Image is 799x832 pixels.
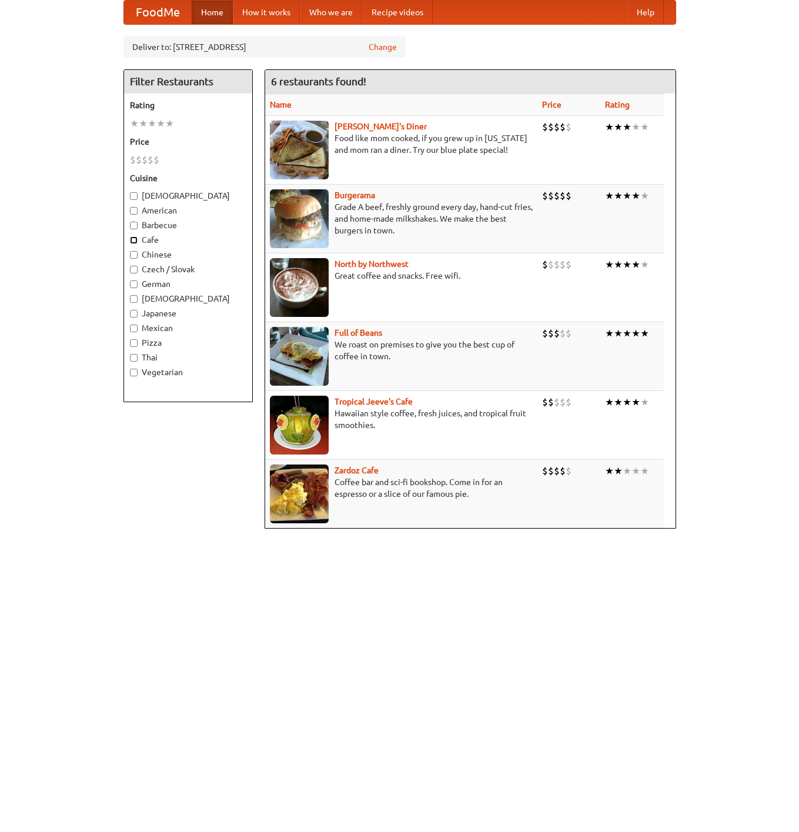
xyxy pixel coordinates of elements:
[560,121,566,133] li: $
[605,189,614,202] li: ★
[614,327,623,340] li: ★
[614,396,623,409] li: ★
[123,36,406,58] div: Deliver to: [STREET_ADDRESS]
[548,258,554,271] li: $
[165,117,174,130] li: ★
[560,258,566,271] li: $
[560,189,566,202] li: $
[614,189,623,202] li: ★
[335,259,409,269] b: North by Northwest
[270,465,329,523] img: zardoz.jpg
[130,278,246,290] label: German
[566,121,571,133] li: $
[130,117,139,130] li: ★
[566,465,571,477] li: $
[130,99,246,111] h5: Rating
[148,153,153,166] li: $
[192,1,233,24] a: Home
[130,263,246,275] label: Czech / Slovak
[566,396,571,409] li: $
[124,1,192,24] a: FoodMe
[605,396,614,409] li: ★
[640,189,649,202] li: ★
[270,327,329,386] img: beans.jpg
[335,466,379,475] b: Zardoz Cafe
[542,100,561,109] a: Price
[130,153,136,166] li: $
[130,266,138,273] input: Czech / Slovak
[566,327,571,340] li: $
[554,189,560,202] li: $
[270,476,533,500] p: Coffee bar and sci-fi bookshop. Come in for an espresso or a slice of our famous pie.
[270,201,533,236] p: Grade A beef, freshly ground every day, hand-cut fries, and home-made milkshakes. We make the bes...
[614,258,623,271] li: ★
[142,153,148,166] li: $
[335,191,375,200] a: Burgerama
[631,189,640,202] li: ★
[548,121,554,133] li: $
[631,121,640,133] li: ★
[631,465,640,477] li: ★
[270,396,329,455] img: jeeves.jpg
[130,295,138,303] input: [DEMOGRAPHIC_DATA]
[623,465,631,477] li: ★
[554,258,560,271] li: $
[130,280,138,288] input: German
[640,121,649,133] li: ★
[542,327,548,340] li: $
[130,366,246,378] label: Vegetarian
[130,136,246,148] h5: Price
[271,76,366,87] ng-pluralize: 6 restaurants found!
[623,121,631,133] li: ★
[631,396,640,409] li: ★
[270,121,329,179] img: sallys.jpg
[270,132,533,156] p: Food like mom cooked, if you grew up in [US_STATE] and mom ran a diner. Try our blue plate special!
[566,258,571,271] li: $
[548,189,554,202] li: $
[130,172,246,184] h5: Cuisine
[605,258,614,271] li: ★
[640,327,649,340] li: ★
[605,465,614,477] li: ★
[130,339,138,347] input: Pizza
[335,397,413,406] b: Tropical Jeeve's Cafe
[130,219,246,231] label: Barbecue
[542,396,548,409] li: $
[136,153,142,166] li: $
[640,396,649,409] li: ★
[130,354,138,362] input: Thai
[130,310,138,318] input: Japanese
[554,465,560,477] li: $
[548,327,554,340] li: $
[627,1,664,24] a: Help
[124,70,252,93] h4: Filter Restaurants
[631,327,640,340] li: ★
[554,396,560,409] li: $
[139,117,148,130] li: ★
[270,100,292,109] a: Name
[300,1,362,24] a: Who we are
[548,396,554,409] li: $
[130,369,138,376] input: Vegetarian
[560,396,566,409] li: $
[130,325,138,332] input: Mexican
[542,121,548,133] li: $
[130,251,138,259] input: Chinese
[542,258,548,271] li: $
[335,122,427,131] a: [PERSON_NAME]'s Diner
[560,327,566,340] li: $
[362,1,433,24] a: Recipe videos
[623,189,631,202] li: ★
[566,189,571,202] li: $
[130,249,246,260] label: Chinese
[130,293,246,305] label: [DEMOGRAPHIC_DATA]
[130,234,246,246] label: Cafe
[130,352,246,363] label: Thai
[156,117,165,130] li: ★
[631,258,640,271] li: ★
[130,222,138,229] input: Barbecue
[153,153,159,166] li: $
[623,327,631,340] li: ★
[614,121,623,133] li: ★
